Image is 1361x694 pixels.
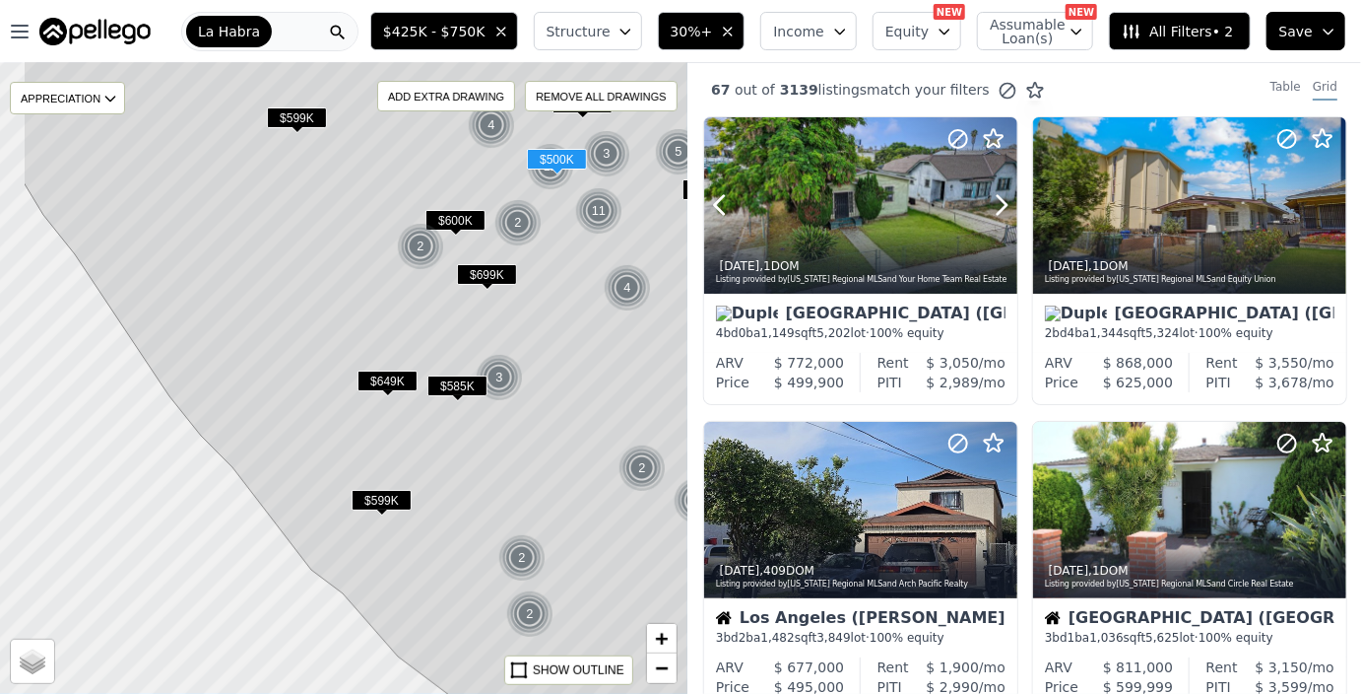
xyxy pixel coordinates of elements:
[687,80,1045,101] div: out of listings
[506,590,554,638] img: g1.png
[716,658,744,677] div: ARV
[527,82,677,110] div: REMOVE ALL DRAWINGS
[1206,373,1231,392] div: PITI
[1045,658,1072,677] div: ARV
[716,353,744,373] div: ARV
[1103,659,1173,675] span: $ 811,000
[720,564,760,578] time: 2025-09-15 05:08
[425,210,486,231] span: $600K
[885,22,929,41] span: Equity
[1256,659,1308,675] span: $ 3,150
[816,326,850,340] span: 5,202
[1238,658,1334,677] div: /mo
[476,354,523,401] div: 3
[716,258,1007,274] div: , 1 DOM
[198,22,260,41] span: La Habra
[427,376,487,404] div: $585K
[873,12,961,50] button: Equity
[877,658,909,677] div: Rent
[1045,325,1334,341] div: 2 bd 4 ba sqft lot · 100% equity
[716,563,1007,579] div: , 409 DOM
[1256,355,1308,371] span: $ 3,550
[1045,274,1336,286] div: Listing provided by [US_STATE] Regional MLS and Equity Union
[39,18,151,45] img: Pellego
[575,187,622,235] div: 11
[1045,258,1336,274] div: , 1 DOM
[1279,22,1313,41] span: Save
[506,590,553,638] div: 2
[1256,375,1308,390] span: $ 3,678
[774,355,844,371] span: $ 772,000
[457,264,517,285] span: $699K
[618,445,667,492] img: g1.png
[357,371,418,391] span: $649K
[1045,353,1072,373] div: ARV
[703,116,1016,405] a: [DATE],1DOMListing provided by[US_STATE] Regional MLSand Your Home Team Real EstateDuplex[GEOGRAP...
[990,18,1053,45] span: Assumable Loan(s)
[775,82,818,98] span: 3139
[716,325,1005,341] div: 4 bd 0 ba sqft lot · 100% equity
[647,654,677,683] a: Zoom out
[604,264,652,312] img: g1.png
[11,640,54,683] a: Layers
[1266,12,1345,50] button: Save
[716,630,1005,646] div: 3 bd 2 ba sqft lot · 100% equity
[1270,79,1301,101] div: Table
[527,149,587,170] span: $500K
[1090,326,1124,340] span: 1,344
[655,128,702,175] div: 5
[267,107,327,128] span: $599K
[527,143,575,190] img: g1.png
[927,355,979,371] span: $ 3,050
[1206,353,1238,373] div: Rent
[1049,564,1089,578] time: 2025-09-14 17:30
[468,102,516,149] img: g1.png
[425,210,486,239] div: $600K
[927,659,979,675] span: $ 1,900
[655,128,703,175] img: g1.png
[977,12,1093,50] button: Assumable Loan(s)
[498,534,547,582] img: g1.png
[533,661,624,679] div: SHOW OUTLINE
[682,179,743,200] span: $600K
[656,656,669,680] span: −
[909,353,1005,373] div: /mo
[909,658,1005,677] div: /mo
[760,12,857,50] button: Income
[671,22,713,41] span: 30%+
[1045,610,1061,626] img: House
[468,102,515,149] div: 4
[378,82,514,110] div: ADD EXTRA DRAWING
[1045,373,1078,392] div: Price
[1045,610,1334,630] div: [GEOGRAPHIC_DATA] ([GEOGRAPHIC_DATA][PERSON_NAME])
[1206,658,1238,677] div: Rent
[427,376,487,396] span: $585K
[682,179,743,208] div: $600K
[1145,326,1179,340] span: 5,324
[397,223,444,270] div: 2
[761,326,795,340] span: 1,149
[552,93,613,121] div: $649K
[1109,12,1250,50] button: All Filters• 2
[647,624,677,654] a: Zoom in
[370,12,518,50] button: $425K - $750K
[1103,375,1173,390] span: $ 625,000
[774,375,844,390] span: $ 499,900
[674,477,721,524] div: 2
[547,22,610,41] span: Structure
[1238,353,1334,373] div: /mo
[658,12,745,50] button: 30%+
[1045,630,1334,646] div: 3 bd 1 ba sqft lot · 100% equity
[716,610,732,626] img: House
[716,274,1007,286] div: Listing provided by [US_STATE] Regional MLS and Your Home Team Real Estate
[498,534,546,582] div: 2
[1090,631,1124,645] span: 1,036
[352,490,412,519] div: $599K
[902,373,1005,392] div: /mo
[267,107,327,136] div: $599K
[716,579,1007,590] div: Listing provided by [US_STATE] Regional MLS and Arch Pacific Realty
[1145,631,1179,645] span: 5,625
[618,445,666,492] div: 2
[773,22,824,41] span: Income
[457,264,517,293] div: $699K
